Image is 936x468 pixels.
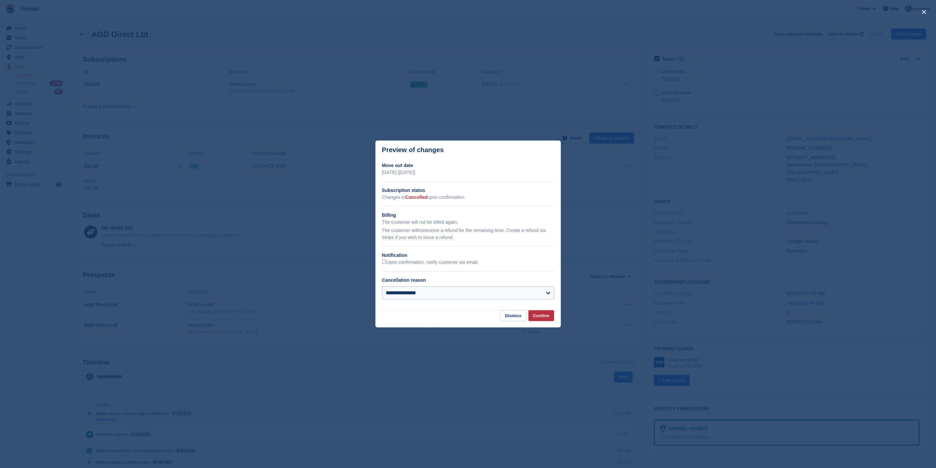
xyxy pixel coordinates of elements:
[528,310,554,321] button: Confirm
[919,7,929,17] button: close
[382,219,554,226] p: The customer will not be billed again.
[382,227,554,241] p: The customer will receive a refund for the remaining time. Create a refund via Stripe if you wish...
[382,187,554,194] h2: Subscription status
[382,162,554,169] h2: Move out date
[382,194,554,201] p: Changes to upon confirmation.
[382,260,479,265] label: Upon confirmation, notify customer via email.
[418,228,424,233] em: not
[382,260,386,264] input: Upon confirmation, notify customer via email.
[382,169,554,176] p: [DATE] ([DATE])
[382,277,426,283] label: Cancellation reason
[406,195,427,200] span: Cancelled
[382,252,554,259] h2: Notification
[382,146,444,154] p: Preview of changes
[382,212,554,219] h2: Billing
[500,310,526,321] button: Dismiss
